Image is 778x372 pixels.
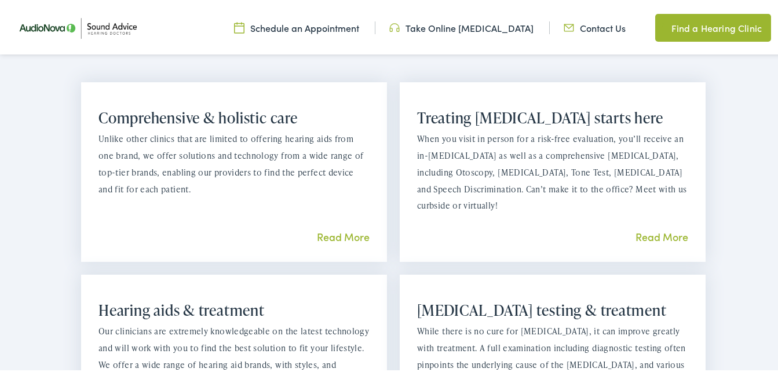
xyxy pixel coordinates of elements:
[417,129,688,212] p: When you visit in person for a risk-free evaluation, you’ll receive an in-[MEDICAL_DATA] as well ...
[564,19,626,32] a: Contact Us
[98,299,370,317] h2: Hearing aids & treatment
[389,19,400,32] img: Headphone icon in a unique green color, suggesting audio-related services or features.
[417,107,688,125] h2: Treating [MEDICAL_DATA] starts here
[234,19,359,32] a: Schedule an Appointment
[564,19,574,32] img: Icon representing mail communication in a unique green color, indicative of contact or communicat...
[234,19,244,32] img: Calendar icon in a unique green color, symbolizing scheduling or date-related features.
[389,19,534,32] a: Take Online [MEDICAL_DATA]
[655,19,666,32] img: Map pin icon in a unique green color, indicating location-related features or services.
[655,12,771,39] a: Find a Hearing Clinic
[635,227,688,242] a: Read More
[317,227,370,242] a: Read More
[417,299,688,317] h2: [MEDICAL_DATA] testing & treatment
[98,129,370,195] p: Unlike other clinics that are limited to offering hearing aids from one brand, we offer solutions...
[98,107,370,125] h2: Comprehensive & holistic care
